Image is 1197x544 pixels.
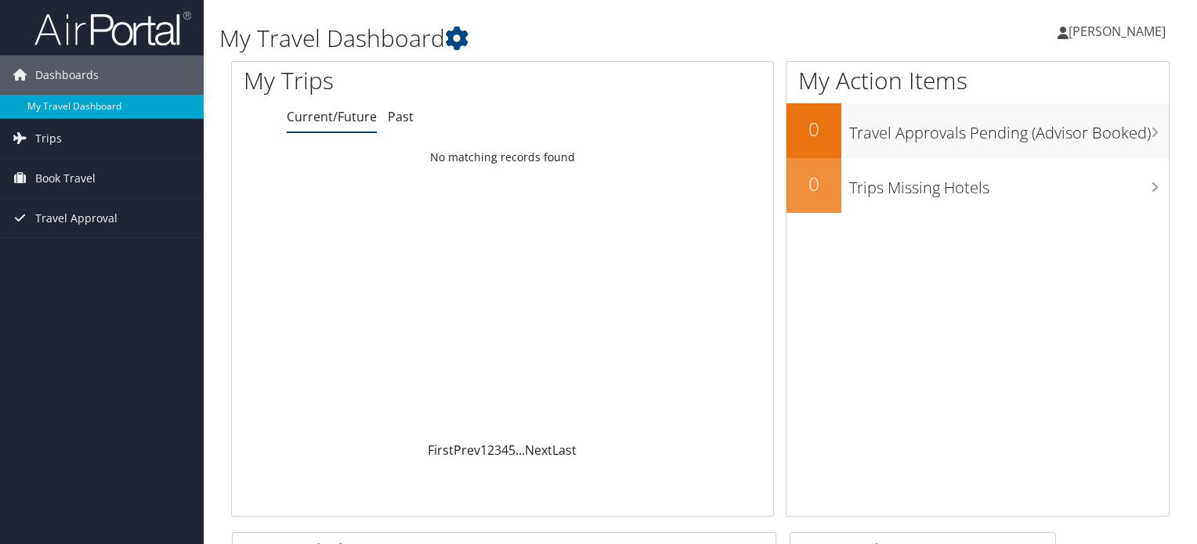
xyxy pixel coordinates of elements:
a: Next [525,441,552,459]
a: 5 [508,441,515,459]
a: Past [388,108,414,125]
span: [PERSON_NAME] [1069,23,1166,40]
h1: My Action Items [787,64,1169,97]
h1: My Travel Dashboard [219,22,861,55]
h2: 0 [787,171,841,197]
span: Dashboards [35,56,99,95]
span: … [515,441,525,459]
a: 1 [480,441,487,459]
span: Travel Approval [35,199,118,238]
a: 4 [501,441,508,459]
h2: 0 [787,116,841,142]
h1: My Trips [244,64,536,97]
a: 2 [487,441,494,459]
img: airportal-logo.png [34,10,191,47]
span: Book Travel [35,159,96,198]
h3: Travel Approvals Pending (Advisor Booked) [849,114,1169,144]
a: 3 [494,441,501,459]
a: Current/Future [287,108,377,125]
a: Last [552,441,577,459]
h3: Trips Missing Hotels [849,169,1169,199]
a: [PERSON_NAME] [1058,8,1181,55]
a: Prev [454,441,480,459]
a: 0Travel Approvals Pending (Advisor Booked) [787,103,1169,158]
span: Trips [35,119,62,158]
a: First [428,441,454,459]
td: No matching records found [232,143,773,171]
a: 0Trips Missing Hotels [787,158,1169,213]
